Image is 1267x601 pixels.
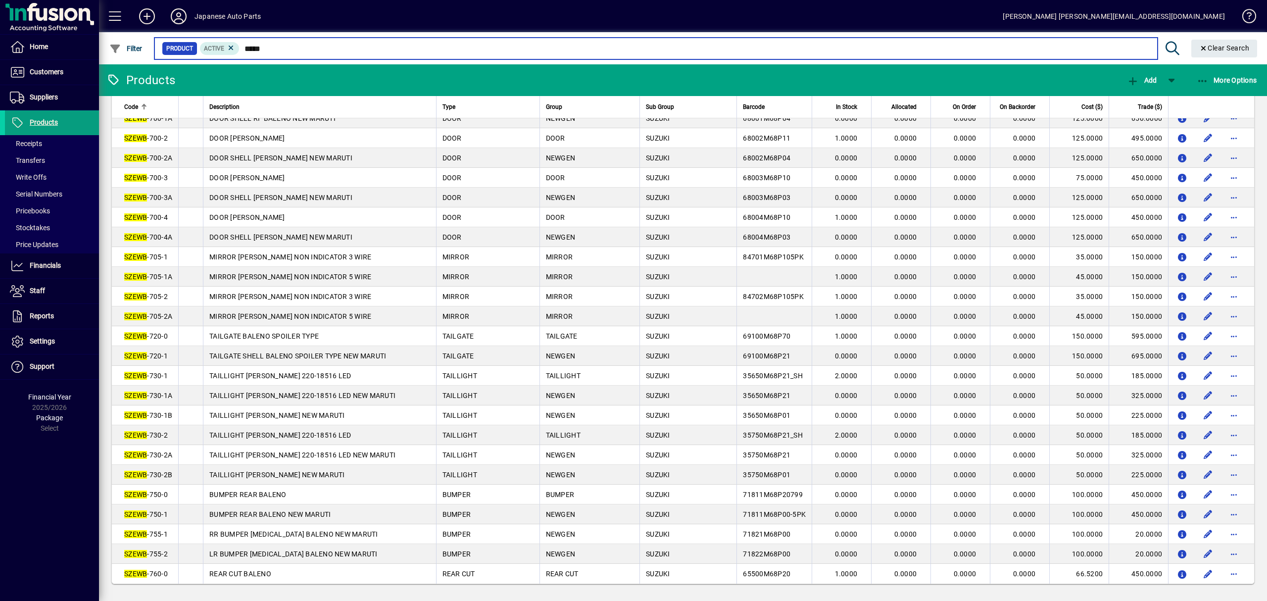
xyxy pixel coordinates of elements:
[743,101,765,112] span: Barcode
[954,213,976,221] span: 0.0000
[954,293,976,300] span: 0.0000
[954,273,976,281] span: 0.0000
[1109,267,1168,287] td: 150.0000
[1200,209,1216,225] button: Edit
[743,213,790,221] span: 68004M68P10
[1049,128,1109,148] td: 125.0000
[835,293,858,300] span: 1.0000
[30,312,54,320] span: Reports
[894,372,917,380] span: 0.0000
[1226,506,1242,522] button: More options
[10,241,58,249] span: Price Updates
[546,101,634,112] div: Group
[1013,194,1036,201] span: 0.0000
[1049,366,1109,386] td: 50.0000
[1226,427,1242,443] button: More options
[442,293,470,300] span: MIRROR
[953,101,976,112] span: On Order
[124,233,172,241] span: -700-4A
[30,287,45,295] span: Staff
[1049,386,1109,405] td: 50.0000
[954,194,976,201] span: 0.0000
[124,101,138,112] span: Code
[894,273,917,281] span: 0.0000
[743,114,790,122] span: 68001M68P04
[124,332,168,340] span: -720-0
[646,114,670,122] span: SUZUKI
[124,154,172,162] span: -700-2A
[442,154,462,162] span: DOOR
[10,156,45,164] span: Transfers
[124,194,147,201] em: SZEWB
[209,293,371,300] span: MIRROR [PERSON_NAME] NON INDICATOR 3 WIRE
[1109,247,1168,267] td: 150.0000
[209,174,285,182] span: DOOR [PERSON_NAME]
[1049,148,1109,168] td: 125.0000
[1109,227,1168,247] td: 650.0000
[546,312,573,320] span: MIRROR
[10,140,42,148] span: Receipts
[835,174,858,182] span: 0.0000
[124,101,172,112] div: Code
[546,114,576,122] span: NEWGEN
[1013,213,1036,221] span: 0.0000
[124,352,168,360] span: -720-1
[10,207,50,215] span: Pricebooks
[1226,467,1242,483] button: More options
[124,392,172,400] span: -730-1A
[546,253,573,261] span: MIRROR
[442,134,462,142] span: DOOR
[1109,346,1168,366] td: 695.0000
[209,352,386,360] span: TAILGATE SHELL BALENO SPOILER TYPE NEW MARUTI
[891,101,917,112] span: Allocated
[646,233,670,241] span: SUZUKI
[546,293,573,300] span: MIRROR
[1049,346,1109,366] td: 150.0000
[1081,101,1103,112] span: Cost ($)
[124,114,172,122] span: -700-1A
[835,114,858,122] span: 0.0000
[5,152,99,169] a: Transfers
[818,101,866,112] div: In Stock
[1226,150,1242,166] button: More options
[5,169,99,186] a: Write Offs
[124,253,147,261] em: SZEWB
[124,213,147,221] em: SZEWB
[954,312,976,320] span: 0.0000
[209,312,371,320] span: MIRROR [PERSON_NAME] NON INDICATOR 5 WIRE
[1200,249,1216,265] button: Edit
[1127,76,1157,84] span: Add
[1049,188,1109,207] td: 125.0000
[163,7,195,25] button: Profile
[954,253,976,261] span: 0.0000
[124,174,168,182] span: -700-3
[835,352,858,360] span: 0.0000
[835,253,858,261] span: 0.0000
[5,329,99,354] a: Settings
[835,312,858,320] span: 1.0000
[1226,170,1242,186] button: More options
[646,293,670,300] span: SUZUKI
[546,154,576,162] span: NEWGEN
[1124,71,1159,89] button: Add
[1226,209,1242,225] button: More options
[954,352,976,360] span: 0.0000
[546,213,565,221] span: DOOR
[954,332,976,340] span: 0.0000
[124,372,168,380] span: -730-1
[1200,269,1216,285] button: Edit
[646,134,670,142] span: SUZUKI
[835,233,858,241] span: 0.0000
[646,372,670,380] span: SUZUKI
[954,372,976,380] span: 0.0000
[1138,101,1162,112] span: Trade ($)
[5,279,99,303] a: Staff
[5,253,99,278] a: Financials
[10,224,50,232] span: Stocktakes
[743,101,806,112] div: Barcode
[954,154,976,162] span: 0.0000
[835,213,858,221] span: 1.0000
[209,213,285,221] span: DOOR [PERSON_NAME]
[1226,447,1242,463] button: More options
[1013,352,1036,360] span: 0.0000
